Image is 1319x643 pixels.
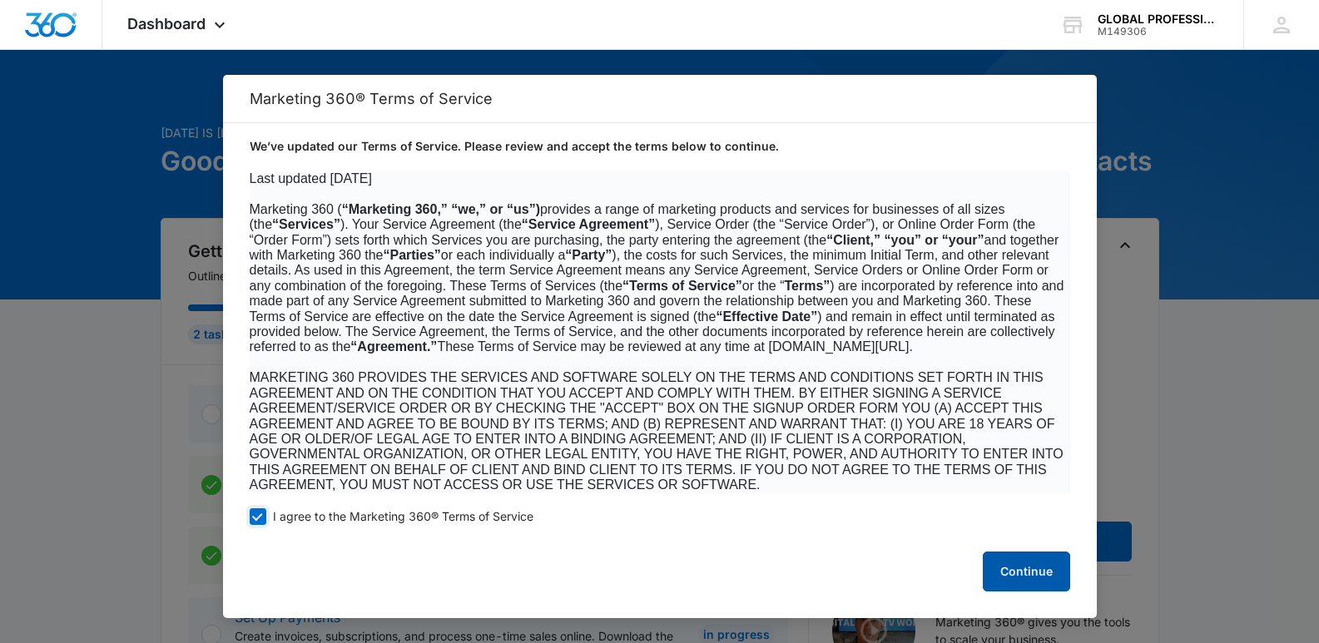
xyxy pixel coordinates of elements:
[622,279,742,293] b: “Terms of Service”
[250,138,1070,155] p: We’ve updated our Terms of Service. Please review and accept the terms below to continue.
[785,279,831,293] b: Terms”
[1098,26,1219,37] div: account id
[983,551,1070,591] button: Continue
[342,202,540,216] b: “Marketing 360,” “we,” or “us”)
[250,370,1064,492] span: MARKETING 360 PROVIDES THE SERVICES AND SOFTWARE SOLELY ON THE TERMS AND CONDITIONS SET FORTH IN ...
[716,309,817,324] b: “Effective Date”
[273,509,533,525] span: I agree to the Marketing 360® Terms of Service
[1098,12,1219,26] div: account name
[522,217,655,231] b: “Service Agreement”
[127,15,206,32] span: Dashboard
[250,90,1070,107] h2: Marketing 360® Terms of Service
[250,171,372,185] span: Last updated [DATE]
[565,248,612,262] b: “Party”
[250,202,1064,354] span: Marketing 360 ( provides a range of marketing products and services for businesses of all sizes (...
[383,248,440,262] b: “Parties”
[272,217,340,231] b: “Services”
[350,339,437,354] b: “Agreement.”
[826,233,984,247] b: “Client,” “you” or “your”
